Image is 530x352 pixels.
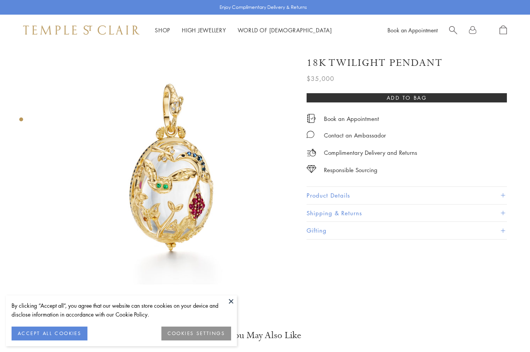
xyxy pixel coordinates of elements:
iframe: Gorgias live chat messenger [491,316,522,344]
button: COOKIES SETTINGS [161,327,231,340]
button: Add to bag [307,93,507,102]
img: icon_appointment.svg [307,114,316,123]
nav: Main navigation [155,25,332,35]
img: icon_delivery.svg [307,148,316,158]
div: Product gallery navigation [19,116,23,127]
a: Search [449,25,457,35]
img: icon_sourcing.svg [307,165,316,173]
span: $35,000 [307,74,334,84]
h3: You May Also Like [31,329,499,342]
button: Gifting [307,222,507,239]
div: Contact an Ambassador [324,131,386,140]
img: 18K Twilight Pendant [50,45,295,290]
div: Responsible Sourcing [324,165,377,175]
a: World of [DEMOGRAPHIC_DATA]World of [DEMOGRAPHIC_DATA] [238,26,332,34]
button: Product Details [307,187,507,204]
a: Open Shopping Bag [500,25,507,35]
a: High JewelleryHigh Jewellery [182,26,226,34]
h1: 18K Twilight Pendant [307,56,443,70]
div: By clicking “Accept all”, you agree that our website can store cookies on your device and disclos... [12,301,231,319]
img: MessageIcon-01_2.svg [307,131,314,138]
button: Shipping & Returns [307,204,507,222]
p: Enjoy Complimentary Delivery & Returns [220,3,307,11]
a: Book an Appointment [387,26,438,34]
a: ShopShop [155,26,170,34]
span: Add to bag [387,94,427,102]
button: ACCEPT ALL COOKIES [12,327,87,340]
a: Book an Appointment [324,114,379,123]
p: Complimentary Delivery and Returns [324,148,417,158]
img: Temple St. Clair [23,25,139,35]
